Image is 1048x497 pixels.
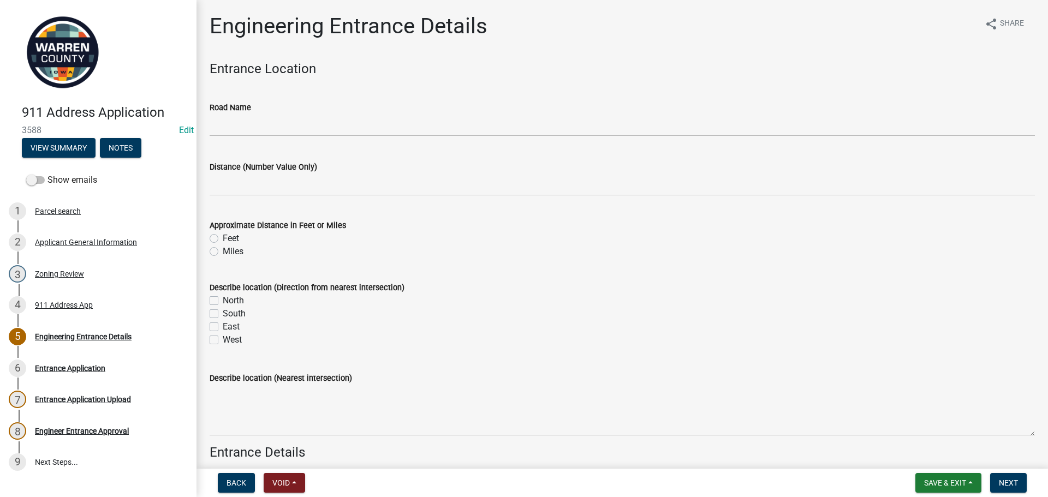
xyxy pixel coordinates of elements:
div: 6 [9,360,26,377]
div: Engineering Entrance Details [35,333,132,340]
h4: 911 Address Application [22,105,188,121]
label: Approximate Distance in Feet or Miles [210,222,346,230]
div: 2 [9,233,26,251]
wm-modal-confirm: Summary [22,144,96,153]
label: East [223,320,240,333]
span: Void [272,478,290,487]
div: 9 [9,453,26,471]
label: Describe location (Direction from nearest intersection) [210,284,404,292]
div: Applicant General Information [35,238,137,246]
i: share [985,17,998,31]
h4: Entrance Location [210,61,1035,77]
span: 3588 [22,125,175,135]
label: North [223,294,244,307]
div: 4 [9,296,26,314]
label: Distance (Number Value Only) [210,164,317,171]
img: Warren County, Iowa [22,11,104,93]
span: Next [999,478,1018,487]
span: Share [1000,17,1024,31]
h1: Engineering Entrance Details [210,13,487,39]
div: 3 [9,265,26,283]
div: Parcel search [35,207,81,215]
div: 5 [9,328,26,345]
button: Void [264,473,305,493]
button: Notes [100,138,141,158]
wm-modal-confirm: Edit Application Number [179,125,194,135]
button: Save & Exit [915,473,981,493]
div: Entrance Application Upload [35,396,131,403]
div: 911 Address App [35,301,93,309]
label: Feet [223,232,239,245]
label: Describe location (Nearest intersection) [210,375,352,382]
div: 7 [9,391,26,408]
button: shareShare [976,13,1033,34]
button: Back [218,473,255,493]
div: Zoning Review [35,270,84,278]
a: Edit [179,125,194,135]
div: Entrance Application [35,364,105,372]
span: Back [227,478,246,487]
label: South [223,307,246,320]
label: West [223,333,242,346]
span: Save & Exit [924,478,966,487]
label: Road Name [210,104,251,112]
div: 1 [9,202,26,220]
div: Engineer Entrance Approval [35,427,129,435]
h4: Entrance Details [210,445,1035,460]
button: Next [990,473,1027,493]
button: View Summary [22,138,96,158]
div: 8 [9,422,26,440]
label: Show emails [26,173,97,187]
label: Miles [223,245,243,258]
wm-modal-confirm: Notes [100,144,141,153]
